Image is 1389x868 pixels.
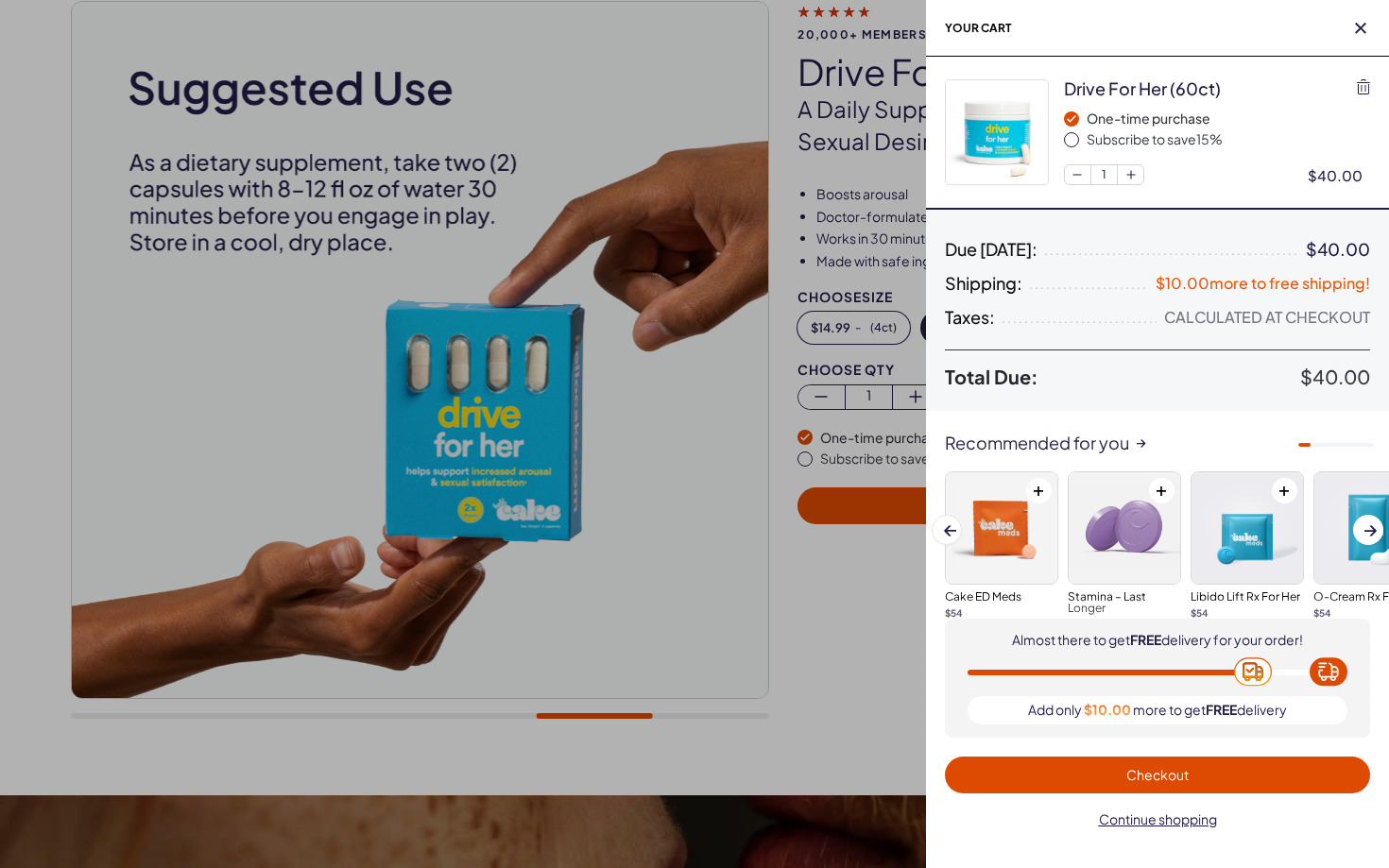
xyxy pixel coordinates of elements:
div: Recommended for you [926,434,1389,452]
h3: Cake ED Meds [945,591,1058,603]
div: $40.00 [1308,165,1370,185]
span: Due [DATE]: [945,240,1037,259]
span: Continue shopping [1099,810,1217,827]
div: One-time purchase [1087,110,1370,128]
img: Cake ED Meds [946,472,1057,584]
span: FREE [1206,701,1237,718]
h3: Libido Lift Rx For Her [1191,591,1304,603]
img: HERO_5.jpg [946,80,1048,184]
button: Checkout [945,757,1370,793]
img: Stamina – Last Longer [1069,472,1180,584]
div: Add only more to get delivery [968,696,1347,724]
span: $10.00 [1084,702,1131,719]
span: FREE [1130,631,1161,648]
div: Calculated at Checkout [1164,308,1370,327]
a: Stamina – Last LongerStamina – Last Longer$54 [1068,471,1181,631]
span: 1 [1091,165,1118,184]
span: $10.00 more to free shipping! [1156,273,1370,293]
div: $40.00 [1306,240,1370,259]
span: $40.00 [1300,365,1370,388]
div: Almost there to get delivery for your order! [1012,632,1303,649]
button: Continue shopping [945,801,1370,838]
img: Libido Lift Rx For Her [1192,472,1303,584]
span: Taxes: [945,308,995,327]
a: Cake ED MedsCake ED Meds$54 [945,471,1058,620]
span: Total Due: [945,366,1300,388]
div: Drive for her (60ct) [1064,77,1221,100]
a: Libido Lift Rx For HerLibido Lift Rx For Her$54 [1191,471,1304,620]
div: Subscribe to save 15 % [1087,130,1370,149]
h3: Stamina – Last Longer [1068,591,1181,614]
span: Shipping: [945,274,1022,293]
span: Checkout [1126,766,1189,783]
